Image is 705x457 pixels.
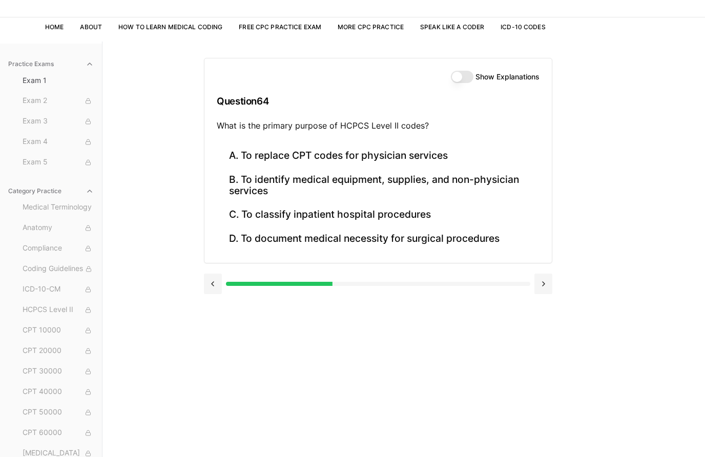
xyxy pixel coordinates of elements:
[18,384,98,400] button: CPT 40000
[18,199,98,216] button: Medical Terminology
[23,366,94,377] span: CPT 30000
[23,284,94,295] span: ICD-10-CM
[23,304,94,316] span: HCPCS Level II
[18,93,98,109] button: Exam 2
[23,222,94,234] span: Anatomy
[23,157,94,168] span: Exam 5
[18,220,98,236] button: Anatomy
[217,168,540,203] button: B. To identify medical equipment, supplies, and non-physician services
[18,134,98,150] button: Exam 4
[18,113,98,130] button: Exam 3
[18,404,98,421] button: CPT 50000
[4,56,98,72] button: Practice Exams
[18,343,98,359] button: CPT 20000
[217,226,540,251] button: D. To document medical necessity for surgical procedures
[45,23,64,31] a: Home
[23,345,94,357] span: CPT 20000
[217,86,540,116] h3: Question 64
[23,407,94,418] span: CPT 50000
[475,73,540,80] label: Show Explanations
[23,116,94,127] span: Exam 3
[23,243,94,254] span: Compliance
[18,72,98,89] button: Exam 1
[18,261,98,277] button: Coding Guidelines
[23,95,94,107] span: Exam 2
[18,302,98,318] button: HCPCS Level II
[420,23,484,31] a: Speak Like a Coder
[23,75,94,86] span: Exam 1
[18,154,98,171] button: Exam 5
[4,183,98,199] button: Category Practice
[217,144,540,168] button: A. To replace CPT codes for physician services
[23,427,94,439] span: CPT 60000
[239,23,321,31] a: Free CPC Practice Exam
[18,240,98,257] button: Compliance
[23,386,94,398] span: CPT 40000
[18,281,98,298] button: ICD-10-CM
[338,23,404,31] a: More CPC Practice
[217,203,540,227] button: C. To classify inpatient hospital procedures
[23,136,94,148] span: Exam 4
[23,202,94,213] span: Medical Terminology
[18,425,98,441] button: CPT 60000
[23,263,94,275] span: Coding Guidelines
[80,23,102,31] a: About
[118,23,222,31] a: How to Learn Medical Coding
[23,325,94,336] span: CPT 10000
[217,119,540,132] p: What is the primary purpose of HCPCS Level II codes?
[18,363,98,380] button: CPT 30000
[18,322,98,339] button: CPT 10000
[501,23,545,31] a: ICD-10 Codes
